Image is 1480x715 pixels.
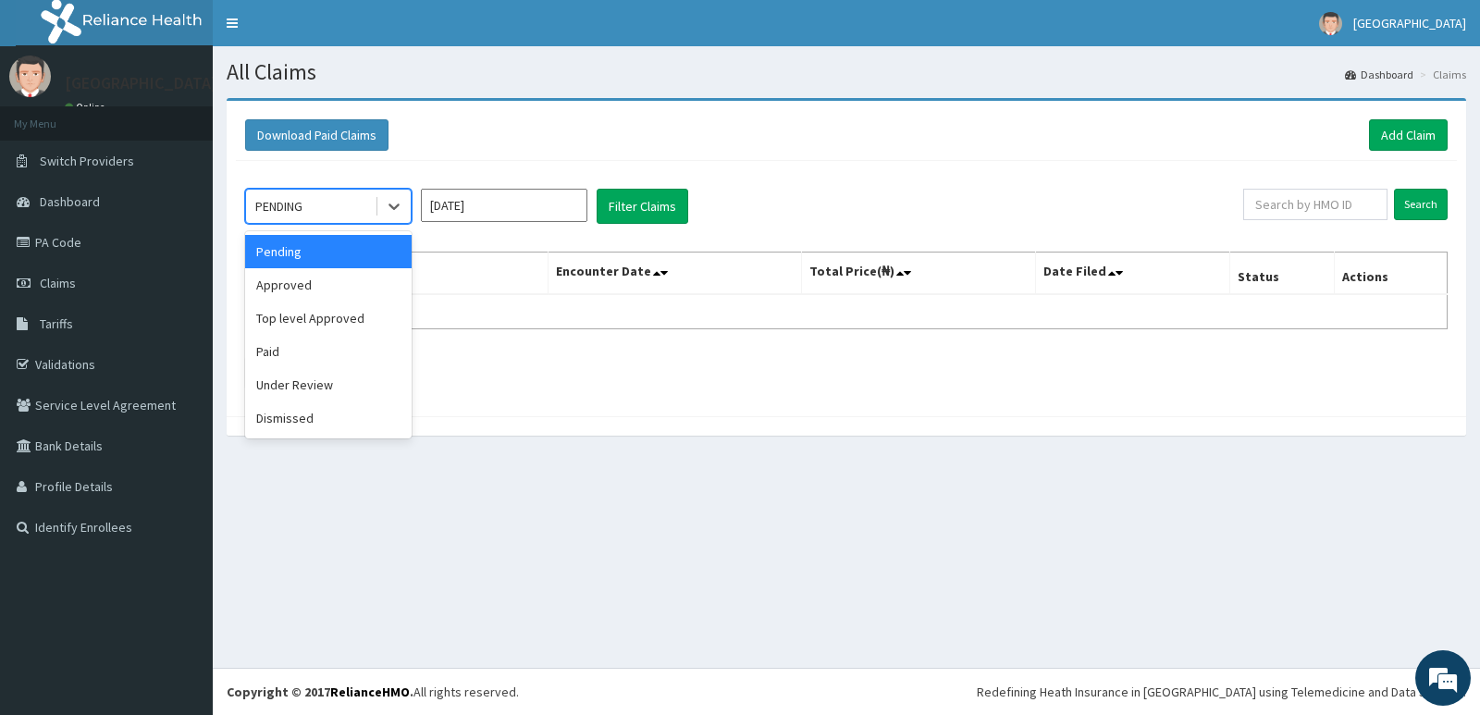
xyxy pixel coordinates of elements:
[227,60,1466,84] h1: All Claims
[9,55,51,97] img: User Image
[245,335,412,368] div: Paid
[65,101,109,114] a: Online
[40,153,134,169] span: Switch Providers
[40,275,76,291] span: Claims
[330,684,410,700] a: RelianceHMO
[1369,119,1448,151] a: Add Claim
[597,189,688,224] button: Filter Claims
[1243,189,1388,220] input: Search by HMO ID
[801,253,1035,295] th: Total Price(₦)
[549,253,801,295] th: Encounter Date
[245,401,412,435] div: Dismissed
[213,668,1480,715] footer: All rights reserved.
[40,193,100,210] span: Dashboard
[245,302,412,335] div: Top level Approved
[255,197,302,216] div: PENDING
[245,268,412,302] div: Approved
[1229,253,1334,295] th: Status
[1334,253,1447,295] th: Actions
[245,119,388,151] button: Download Paid Claims
[1394,189,1448,220] input: Search
[1415,67,1466,82] li: Claims
[1319,12,1342,35] img: User Image
[1036,253,1230,295] th: Date Filed
[245,235,412,268] div: Pending
[977,683,1466,701] div: Redefining Heath Insurance in [GEOGRAPHIC_DATA] using Telemedicine and Data Science!
[1345,67,1413,82] a: Dashboard
[65,75,217,92] p: [GEOGRAPHIC_DATA]
[227,684,413,700] strong: Copyright © 2017 .
[1353,15,1466,31] span: [GEOGRAPHIC_DATA]
[245,368,412,401] div: Under Review
[421,189,587,222] input: Select Month and Year
[40,315,73,332] span: Tariffs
